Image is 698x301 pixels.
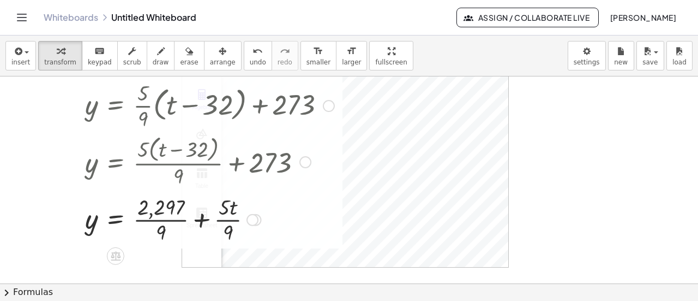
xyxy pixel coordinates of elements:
span: draw [153,58,169,66]
span: settings [574,58,600,66]
button: Toggle navigation [13,9,31,26]
button: format_sizesmaller [300,41,336,70]
button: format_sizelarger [336,41,367,70]
i: format_size [346,45,357,58]
button: save [636,41,664,70]
button: load [666,41,693,70]
span: transform [44,58,76,66]
button: keyboardkeypad [82,41,118,70]
span: erase [180,58,198,66]
button: scrub [117,41,147,70]
span: new [614,58,628,66]
button: draw [147,41,175,70]
i: undo [252,45,263,58]
i: keyboard [94,45,105,58]
button: insert [5,41,36,70]
span: scrub [123,58,141,66]
span: redo [278,58,292,66]
a: Whiteboards [44,12,98,23]
span: undo [250,58,266,66]
button: undoundo [244,41,272,70]
button: [PERSON_NAME] [601,8,685,27]
span: load [672,58,687,66]
div: Apply the same math to both sides of the equation [107,247,124,264]
button: erase [174,41,204,70]
span: [PERSON_NAME] [610,13,676,22]
button: settings [568,41,606,70]
span: insert [11,58,30,66]
button: transform [38,41,82,70]
button: redoredo [272,41,298,70]
div: Graphing Calculator [182,49,509,268]
span: save [642,58,658,66]
button: new [608,41,634,70]
canvas: Graphics View 1 [221,50,508,267]
button: arrange [204,41,242,70]
button: fullscreen [369,41,413,70]
span: larger [342,58,361,66]
i: format_size [313,45,323,58]
span: Assign / Collaborate Live [466,13,589,22]
span: arrange [210,58,236,66]
span: fullscreen [375,58,407,66]
span: keypad [88,58,112,66]
button: Assign / Collaborate Live [456,8,599,27]
i: redo [280,45,290,58]
span: smaller [306,58,330,66]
